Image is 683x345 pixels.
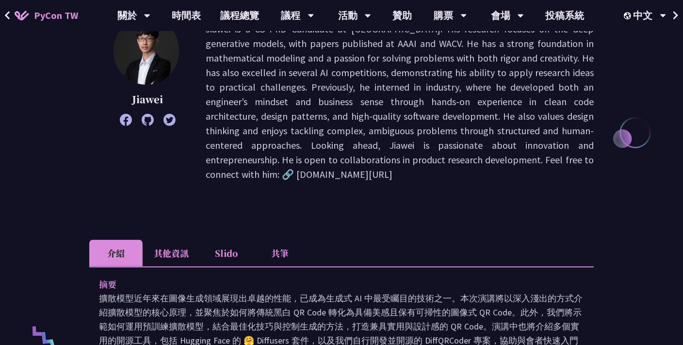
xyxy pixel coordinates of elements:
p: 摘要 [99,277,565,291]
li: 共筆 [253,240,307,267]
img: Locale Icon [624,12,634,19]
img: Jiawei [114,17,179,85]
span: PyCon TW [34,8,78,23]
img: Home icon of PyCon TW 2025 [15,11,29,20]
a: PyCon TW [5,3,88,28]
p: Jiawei [114,92,181,107]
li: Slido [200,240,253,267]
li: 介紹 [89,240,143,267]
li: 其他資訊 [143,240,200,267]
p: Jiawei is a CS PhD Candidate at [GEOGRAPHIC_DATA]. His research focuses on the deep generative mo... [206,22,594,182]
